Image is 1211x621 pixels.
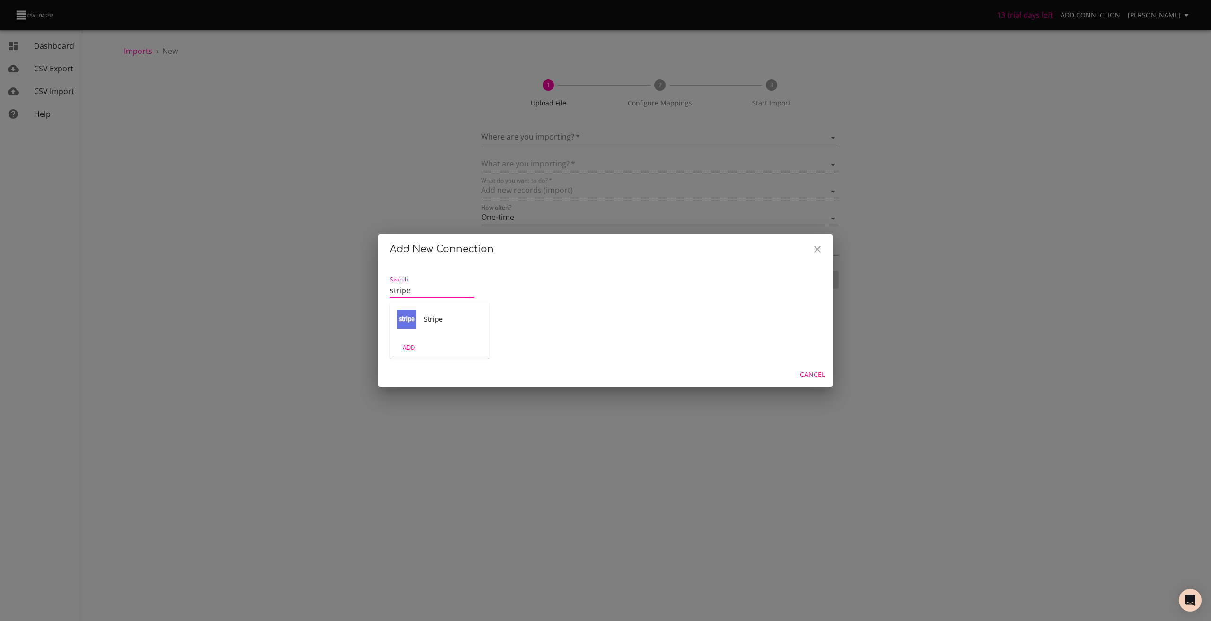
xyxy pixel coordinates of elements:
button: Close [806,238,829,261]
div: Open Intercom Messenger [1179,589,1202,612]
span: Stripe [424,315,482,324]
div: Tool [397,310,416,329]
span: Cancel [800,369,825,381]
button: ADD [394,340,424,355]
span: ADD [396,342,421,353]
h2: Add New Connection [390,242,821,257]
button: Cancel [796,366,829,384]
label: Search [390,276,408,282]
img: Stripe [397,310,416,329]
